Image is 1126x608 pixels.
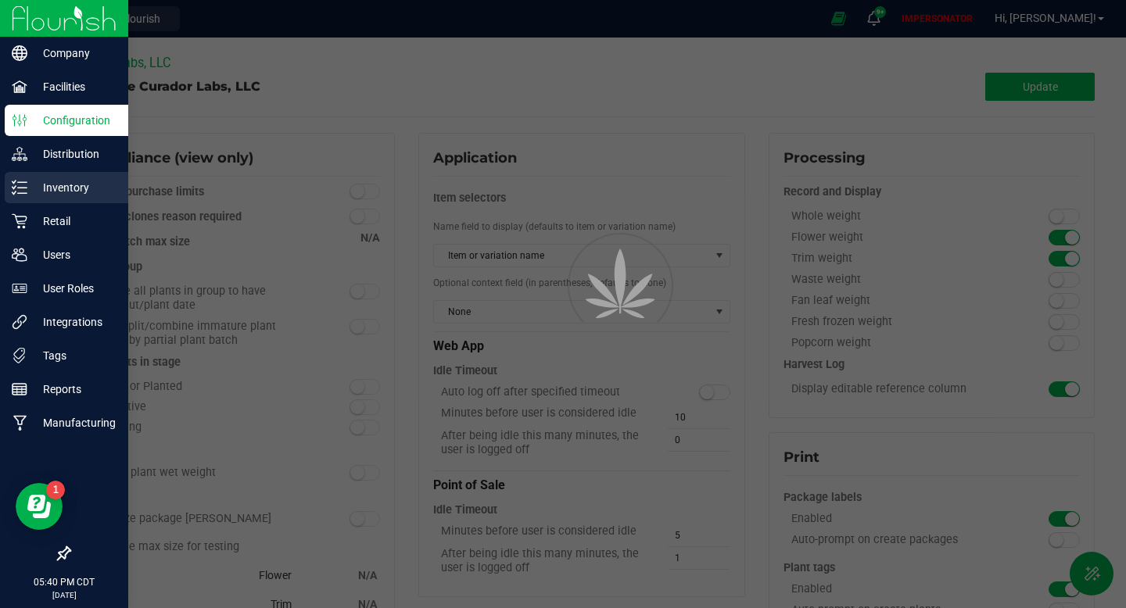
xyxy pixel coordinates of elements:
[27,77,121,96] p: Facilities
[27,346,121,365] p: Tags
[12,113,27,128] inline-svg: Configuration
[7,575,121,589] p: 05:40 PM CDT
[27,111,121,130] p: Configuration
[27,413,121,432] p: Manufacturing
[12,79,27,95] inline-svg: Facilities
[27,212,121,231] p: Retail
[12,146,27,162] inline-svg: Distribution
[12,348,27,363] inline-svg: Tags
[16,483,63,530] iframe: Resource center
[12,213,27,229] inline-svg: Retail
[27,279,121,298] p: User Roles
[27,145,121,163] p: Distribution
[12,415,27,431] inline-svg: Manufacturing
[27,178,121,197] p: Inventory
[12,45,27,61] inline-svg: Company
[27,245,121,264] p: Users
[12,381,27,397] inline-svg: Reports
[27,380,121,399] p: Reports
[27,313,121,331] p: Integrations
[7,589,121,601] p: [DATE]
[46,481,65,499] iframe: Resource center unread badge
[12,247,27,263] inline-svg: Users
[12,281,27,296] inline-svg: User Roles
[12,314,27,330] inline-svg: Integrations
[12,180,27,195] inline-svg: Inventory
[27,44,121,63] p: Company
